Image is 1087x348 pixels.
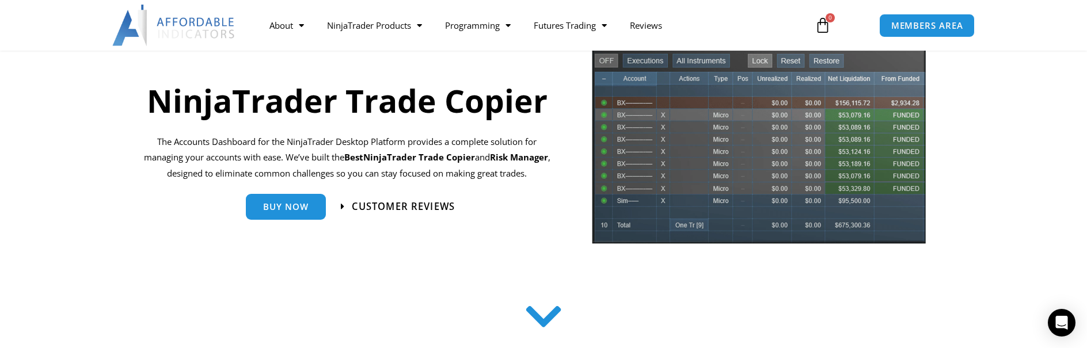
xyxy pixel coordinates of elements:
[341,201,455,211] a: Customer Reviews
[258,12,801,39] nav: Menu
[258,12,316,39] a: About
[138,134,556,182] p: The Accounts Dashboard for the NinjaTrader Desktop Platform provides a complete solution for mana...
[490,151,548,163] strong: Risk Manager
[591,48,927,253] img: tradecopier | Affordable Indicators – NinjaTrader
[891,21,963,30] span: MEMBERS AREA
[826,13,835,22] span: 0
[316,12,434,39] a: NinjaTrader Products
[618,12,674,39] a: Reviews
[138,78,556,123] h1: NinjaTrader Trade Copier
[246,194,326,220] a: Buy Now
[797,9,848,42] a: 0
[434,12,522,39] a: Programming
[352,201,455,211] span: Customer Reviews
[522,12,618,39] a: Futures Trading
[363,151,475,163] strong: NinjaTrader Trade Copier
[879,14,975,37] a: MEMBERS AREA
[344,151,363,163] b: Best
[112,5,236,46] img: LogoAI | Affordable Indicators – NinjaTrader
[1048,309,1075,336] div: Open Intercom Messenger
[263,202,309,211] span: Buy Now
